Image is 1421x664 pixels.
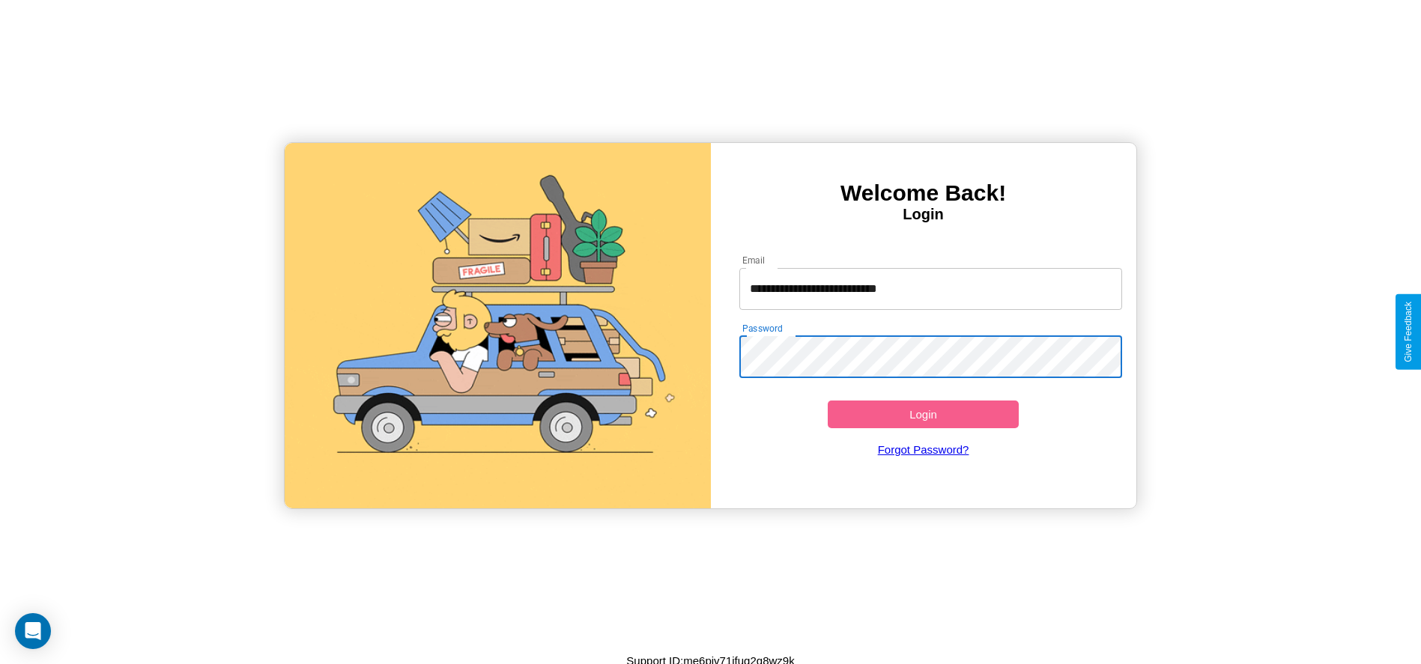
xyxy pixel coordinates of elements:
[711,206,1136,223] h4: Login
[742,322,782,335] label: Password
[742,254,766,266] label: Email
[285,143,710,508] img: gif
[15,613,51,649] div: Open Intercom Messenger
[732,428,1115,471] a: Forgot Password?
[1403,302,1414,362] div: Give Feedback
[711,180,1136,206] h3: Welcome Back!
[828,400,1019,428] button: Login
